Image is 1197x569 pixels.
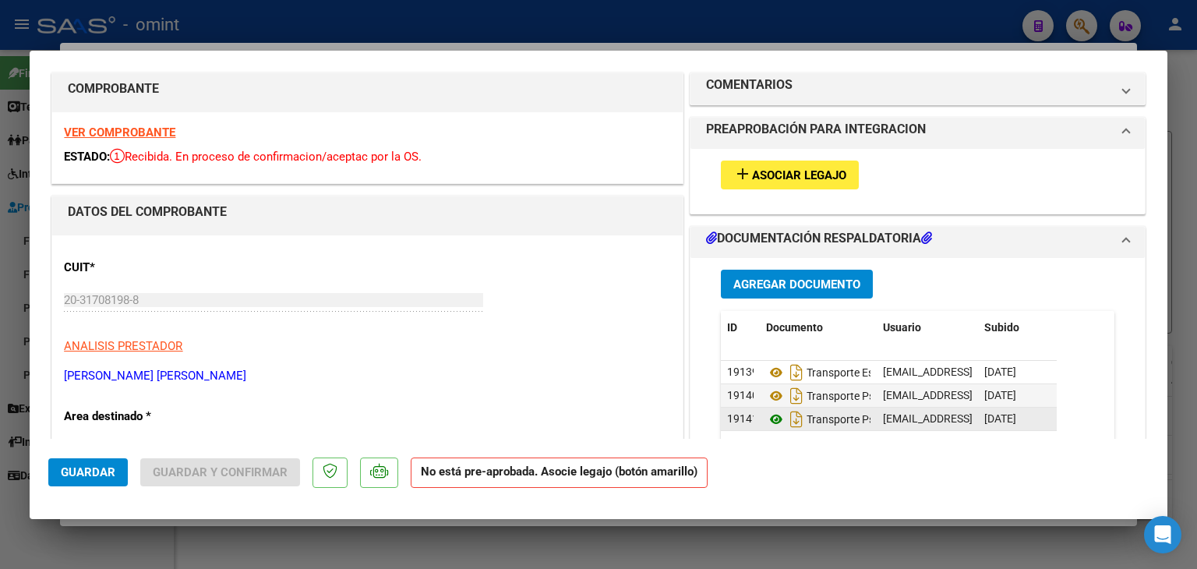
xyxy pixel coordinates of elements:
[883,321,921,334] span: Usuario
[1056,311,1134,345] datatable-header-cell: Acción
[978,311,1056,345] datatable-header-cell: Subido
[766,390,974,402] span: Transporte Psicopedagogia [DATE]
[110,150,422,164] span: Recibida. En proceso de confirmacion/aceptac por la OS.
[706,229,932,248] h1: DOCUMENTACIÓN RESPALDATORIA
[883,412,1147,425] span: [EMAIL_ADDRESS][DOMAIN_NAME] - [PERSON_NAME]
[883,389,1147,401] span: [EMAIL_ADDRESS][DOMAIN_NAME] - [PERSON_NAME]
[786,407,807,432] i: Descargar documento
[64,150,110,164] span: ESTADO:
[64,259,246,277] p: CUIT
[760,311,877,345] datatable-header-cell: Documento
[984,321,1019,334] span: Subido
[706,76,793,94] h1: COMENTARIOS
[690,149,1145,214] div: PREAPROBACIÓN PARA INTEGRACION
[727,412,758,425] span: 19141
[786,383,807,408] i: Descargar documento
[1144,516,1181,553] div: Open Intercom Messenger
[752,168,846,182] span: Asociar Legajo
[727,366,758,378] span: 19139
[721,311,760,345] datatable-header-cell: ID
[883,366,1147,378] span: [EMAIL_ADDRESS][DOMAIN_NAME] - [PERSON_NAME]
[690,73,1145,104] mat-expansion-panel-header: COMENTARIOS
[984,389,1016,401] span: [DATE]
[690,118,1145,149] mat-expansion-panel-header: PREAPROBACIÓN PARA INTEGRACION
[733,277,860,292] span: Agregar Documento
[690,227,1145,258] mat-expansion-panel-header: DOCUMENTACIÓN RESPALDATORIA
[64,125,175,140] a: VER COMPROBANTE
[64,339,182,353] span: ANALISIS PRESTADOR
[721,270,873,299] button: Agregar Documento
[68,204,227,219] strong: DATOS DEL COMPROBANTE
[766,366,934,379] span: Transporte Escuela [DATE]
[786,360,807,385] i: Descargar documento
[140,458,300,486] button: Guardar y Confirmar
[706,120,926,139] h1: PREAPROBACIÓN PARA INTEGRACION
[64,367,670,385] p: [PERSON_NAME] [PERSON_NAME]
[153,465,288,479] span: Guardar y Confirmar
[984,412,1016,425] span: [DATE]
[733,164,752,183] mat-icon: add
[48,458,128,486] button: Guardar
[61,465,115,479] span: Guardar
[766,321,823,334] span: Documento
[721,161,859,189] button: Asociar Legajo
[766,413,946,426] span: Transporte Psicologia [DATE]
[727,321,737,334] span: ID
[411,458,708,488] strong: No está pre-aprobada. Asocie legajo (botón amarillo)
[64,408,246,426] p: Area destinado *
[877,311,978,345] datatable-header-cell: Usuario
[984,366,1016,378] span: [DATE]
[68,81,159,96] strong: COMPROBANTE
[727,389,758,401] span: 19140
